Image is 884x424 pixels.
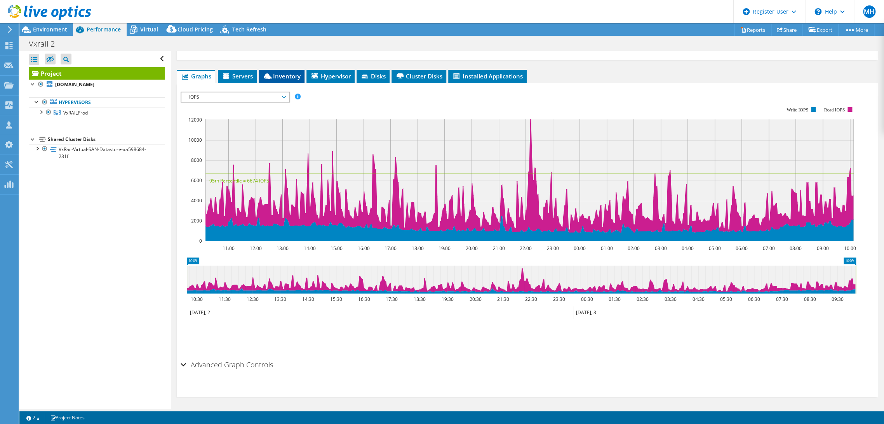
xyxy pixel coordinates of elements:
text: 17:30 [385,296,397,302]
text: 12:00 [249,245,261,252]
a: Hypervisors [29,97,165,108]
text: 20:30 [469,296,481,302]
text: 12000 [188,116,202,123]
text: 11:30 [218,296,230,302]
a: Share [771,24,803,36]
text: 15:00 [330,245,342,252]
a: 2 [21,413,45,422]
a: VxRail-Virtual-SAN-Datastore-aa598684-231f [29,144,165,161]
text: 02:00 [627,245,639,252]
span: Hypervisor [310,72,351,80]
text: Write IOPS [787,107,808,113]
text: 14:00 [303,245,315,252]
text: 03:30 [664,296,676,302]
a: More [838,24,874,36]
svg: \n [814,8,821,15]
text: 00:00 [573,245,585,252]
text: 01:00 [600,245,613,252]
text: 09:00 [816,245,828,252]
text: 23:00 [546,245,559,252]
span: Installed Applications [452,72,523,80]
span: Virtual [140,26,158,33]
text: 10:30 [190,296,202,302]
text: 10000 [188,137,202,143]
text: 4000 [191,197,202,204]
div: Shared Cluster Disks [48,135,165,144]
text: 09:30 [831,296,843,302]
a: Export [802,24,839,36]
text: 06:00 [735,245,747,252]
text: 13:30 [274,296,286,302]
span: Cluster Disks [395,72,442,80]
a: Project [29,67,165,80]
text: 22:00 [519,245,531,252]
text: 16:00 [357,245,369,252]
a: Reports [734,24,771,36]
text: 16:30 [358,296,370,302]
span: Environment [33,26,67,33]
span: MH [863,5,875,18]
b: [DOMAIN_NAME] [55,81,94,88]
a: [DOMAIN_NAME] [29,80,165,90]
text: 19:30 [441,296,453,302]
text: 02:30 [636,296,648,302]
text: 95th Percentile = 6674 IOPS [209,177,269,184]
text: 01:30 [608,296,620,302]
text: 00:30 [581,296,593,302]
span: Inventory [263,72,301,80]
h2: Advanced Graph Controls [181,357,273,372]
text: 2000 [191,217,202,224]
h1: Vxrail 2 [25,40,67,48]
text: 05:30 [720,296,732,302]
span: Disks [360,72,386,80]
text: 23:30 [553,296,565,302]
text: 11:00 [222,245,234,252]
text: 08:00 [789,245,801,252]
span: Servers [222,72,253,80]
text: 04:30 [692,296,704,302]
text: 0 [199,238,202,244]
span: Tech Refresh [232,26,266,33]
a: VxRAILProd [29,108,165,118]
span: Graphs [181,72,211,80]
text: 20:00 [465,245,477,252]
text: 15:30 [330,296,342,302]
text: Read IOPS [824,107,845,113]
text: 10:00 [844,245,856,252]
span: IOPS [185,92,285,102]
text: 13:00 [276,245,288,252]
text: 18:00 [411,245,423,252]
text: 05:00 [708,245,720,252]
a: Project Notes [45,413,90,422]
span: VxRAILProd [63,109,88,116]
text: 6000 [191,177,202,184]
span: Cloud Pricing [177,26,213,33]
text: 19:00 [438,245,450,252]
span: Performance [87,26,121,33]
text: 07:30 [776,296,788,302]
text: 06:30 [748,296,760,302]
text: 18:30 [413,296,425,302]
text: 04:00 [681,245,693,252]
text: 14:30 [302,296,314,302]
text: 17:00 [384,245,396,252]
text: 8000 [191,157,202,163]
text: 21:30 [497,296,509,302]
text: 08:30 [804,296,816,302]
text: 22:30 [525,296,537,302]
text: 03:00 [654,245,666,252]
text: 21:00 [492,245,505,252]
text: 12:30 [246,296,258,302]
text: 07:00 [762,245,774,252]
